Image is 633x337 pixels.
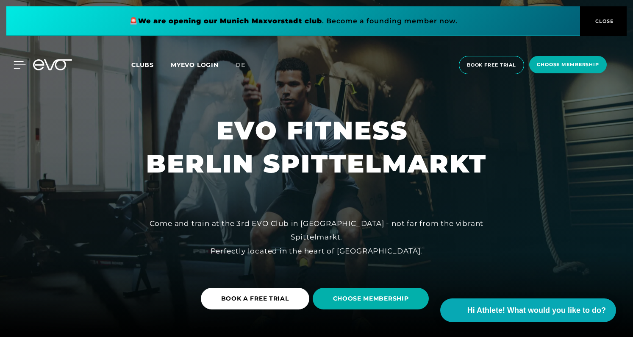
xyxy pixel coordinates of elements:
[236,60,255,70] a: de
[467,61,516,69] span: book free trial
[221,294,289,303] span: BOOK A FREE TRIAL
[171,61,219,69] a: MYEVO LOGIN
[537,61,599,68] span: choose membership
[313,281,433,316] a: CHOOSE MEMBERSHIP
[126,217,507,258] div: Come and train at the 3rd EVO Club in [GEOGRAPHIC_DATA] - not far from the vibrant Spittelmarkt. ...
[593,17,614,25] span: CLOSE
[333,294,409,303] span: CHOOSE MEMBERSHIP
[580,6,627,36] button: CLOSE
[131,61,171,69] a: Clubs
[131,61,154,69] span: Clubs
[236,61,245,69] span: de
[527,56,609,74] a: choose membership
[467,305,606,316] span: Hi Athlete! What would you like to do?
[201,281,313,316] a: BOOK A FREE TRIAL
[440,298,616,322] button: Hi Athlete! What would you like to do?
[456,56,527,74] a: book free trial
[146,114,487,180] h1: EVO FITNESS BERLIN SPITTELMARKT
